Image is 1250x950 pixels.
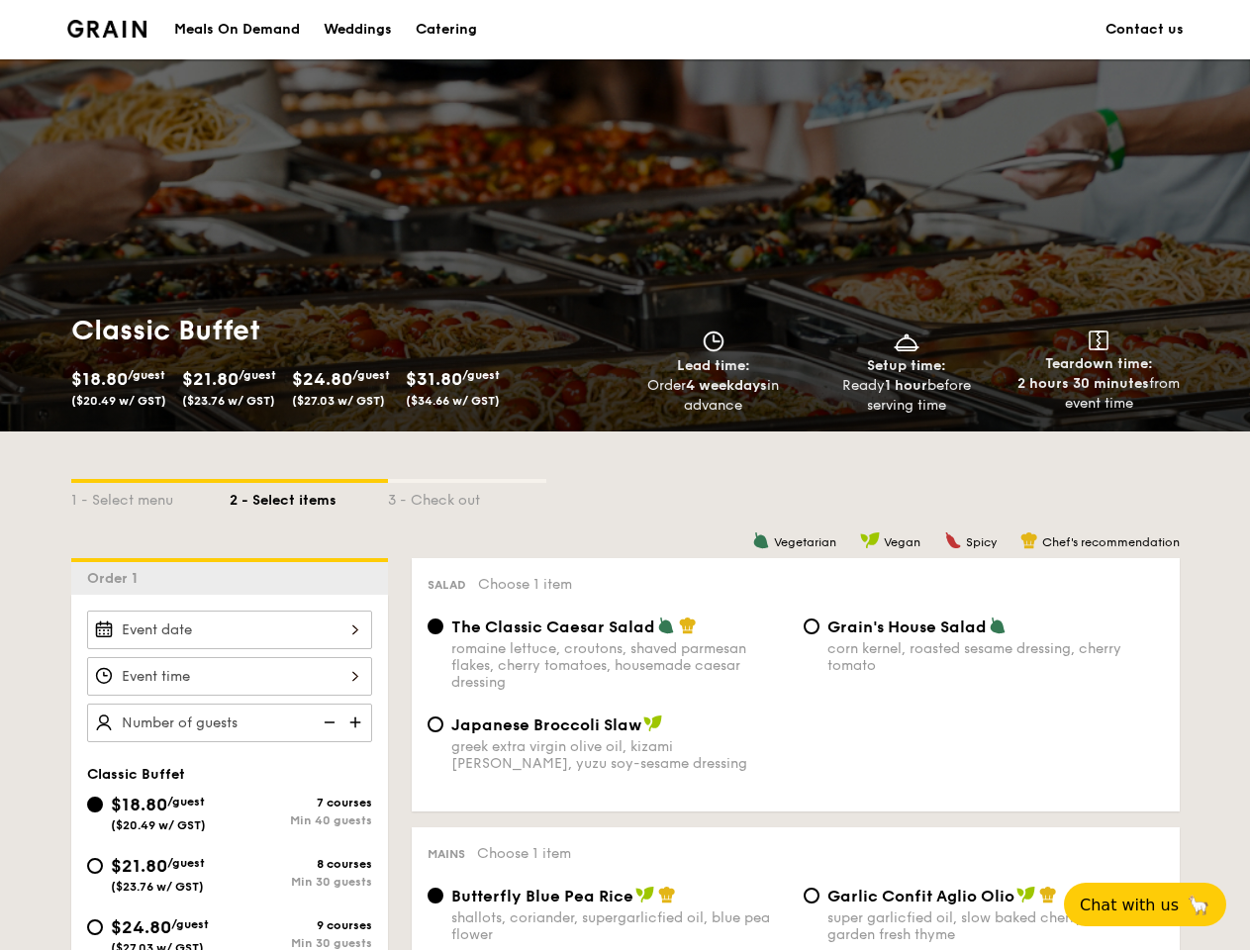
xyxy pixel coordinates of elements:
[182,368,239,390] span: $21.80
[451,640,788,691] div: romaine lettuce, croutons, shaved parmesan flakes, cherry tomatoes, housemade caesar dressing
[679,617,697,634] img: icon-chef-hat.a58ddaea.svg
[428,578,466,592] span: Salad
[860,531,880,549] img: icon-vegan.f8ff3823.svg
[428,888,443,903] input: Butterfly Blue Pea Riceshallots, coriander, supergarlicfied oil, blue pea flower
[677,357,750,374] span: Lead time:
[87,919,103,935] input: $24.80/guest($27.03 w/ GST)9 coursesMin 30 guests
[230,936,372,950] div: Min 30 guests
[451,715,641,734] span: Japanese Broccoli Slaw
[71,313,618,348] h1: Classic Buffet
[71,368,128,390] span: $18.80
[625,376,803,416] div: Order in advance
[1017,375,1149,392] strong: 2 hours 30 minutes
[292,394,385,408] span: ($27.03 w/ GST)
[87,611,372,649] input: Event date
[87,766,185,783] span: Classic Buffet
[230,796,372,809] div: 7 courses
[167,856,205,870] span: /guest
[87,704,372,742] input: Number of guests
[128,368,165,382] span: /guest
[230,875,372,889] div: Min 30 guests
[657,617,675,634] img: icon-vegetarian.fe4039eb.svg
[313,704,342,741] img: icon-reduce.1d2dbef1.svg
[388,483,546,511] div: 3 - Check out
[230,813,372,827] div: Min 40 guests
[1089,331,1108,350] img: icon-teardown.65201eee.svg
[67,20,147,38] img: Grain
[1080,896,1179,914] span: Chat with us
[1042,535,1180,549] span: Chef's recommendation
[87,858,103,874] input: $21.80/guest($23.76 w/ GST)8 coursesMin 30 guests
[966,535,997,549] span: Spicy
[989,617,1007,634] img: icon-vegetarian.fe4039eb.svg
[892,331,921,352] img: icon-dish.430c3a2e.svg
[167,795,205,808] span: /guest
[428,618,443,634] input: The Classic Caesar Saladromaine lettuce, croutons, shaved parmesan flakes, cherry tomatoes, house...
[804,618,819,634] input: Grain's House Saladcorn kernel, roasted sesame dressing, cherry tomato
[292,368,352,390] span: $24.80
[71,483,230,511] div: 1 - Select menu
[699,331,728,352] img: icon-clock.2db775ea.svg
[171,917,209,931] span: /guest
[1020,531,1038,549] img: icon-chef-hat.a58ddaea.svg
[352,368,390,382] span: /guest
[817,376,995,416] div: Ready before serving time
[658,886,676,903] img: icon-chef-hat.a58ddaea.svg
[462,368,500,382] span: /guest
[87,657,372,696] input: Event time
[774,535,836,549] span: Vegetarian
[885,377,927,394] strong: 1 hour
[451,738,788,772] div: greek extra virgin olive oil, kizami [PERSON_NAME], yuzu soy-sesame dressing
[406,394,500,408] span: ($34.66 w/ GST)
[1187,894,1210,916] span: 🦙
[87,570,145,587] span: Order 1
[752,531,770,549] img: icon-vegetarian.fe4039eb.svg
[827,887,1014,905] span: Garlic Confit Aglio Olio
[111,855,167,877] span: $21.80
[111,880,204,894] span: ($23.76 w/ GST)
[182,394,275,408] span: ($23.76 w/ GST)
[111,818,206,832] span: ($20.49 w/ GST)
[477,845,571,862] span: Choose 1 item
[67,20,147,38] a: Logotype
[428,716,443,732] input: Japanese Broccoli Slawgreek extra virgin olive oil, kizami [PERSON_NAME], yuzu soy-sesame dressing
[230,857,372,871] div: 8 courses
[1010,374,1188,414] div: from event time
[827,909,1164,943] div: super garlicfied oil, slow baked cherry tomatoes, garden fresh thyme
[827,640,1164,674] div: corn kernel, roasted sesame dressing, cherry tomato
[406,368,462,390] span: $31.80
[686,377,767,394] strong: 4 weekdays
[635,886,655,903] img: icon-vegan.f8ff3823.svg
[342,704,372,741] img: icon-add.58712e84.svg
[1016,886,1036,903] img: icon-vegan.f8ff3823.svg
[804,888,819,903] input: Garlic Confit Aglio Oliosuper garlicfied oil, slow baked cherry tomatoes, garden fresh thyme
[451,909,788,943] div: shallots, coriander, supergarlicfied oil, blue pea flower
[230,918,372,932] div: 9 courses
[111,794,167,815] span: $18.80
[451,887,633,905] span: Butterfly Blue Pea Rice
[944,531,962,549] img: icon-spicy.37a8142b.svg
[827,617,987,636] span: Grain's House Salad
[428,847,465,861] span: Mains
[1064,883,1226,926] button: Chat with us🦙
[643,714,663,732] img: icon-vegan.f8ff3823.svg
[884,535,920,549] span: Vegan
[230,483,388,511] div: 2 - Select items
[478,576,572,593] span: Choose 1 item
[451,617,655,636] span: The Classic Caesar Salad
[1039,886,1057,903] img: icon-chef-hat.a58ddaea.svg
[1045,355,1153,372] span: Teardown time:
[71,394,166,408] span: ($20.49 w/ GST)
[239,368,276,382] span: /guest
[87,797,103,812] input: $18.80/guest($20.49 w/ GST)7 coursesMin 40 guests
[111,916,171,938] span: $24.80
[867,357,946,374] span: Setup time:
